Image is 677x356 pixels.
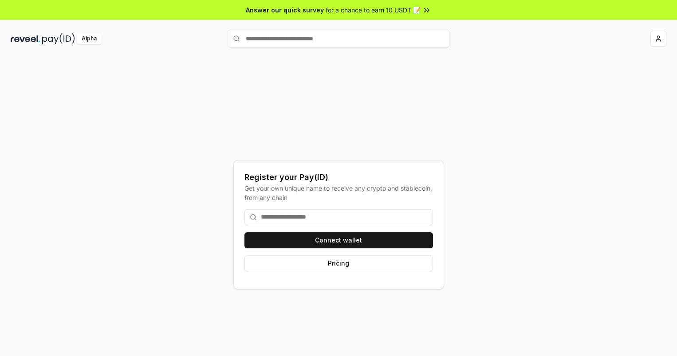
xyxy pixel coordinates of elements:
span: Answer our quick survey [246,5,324,15]
button: Connect wallet [244,232,433,248]
div: Get your own unique name to receive any crypto and stablecoin, from any chain [244,184,433,202]
img: reveel_dark [11,33,40,44]
div: Register your Pay(ID) [244,171,433,184]
button: Pricing [244,255,433,271]
div: Alpha [77,33,102,44]
img: pay_id [42,33,75,44]
span: for a chance to earn 10 USDT 📝 [326,5,421,15]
